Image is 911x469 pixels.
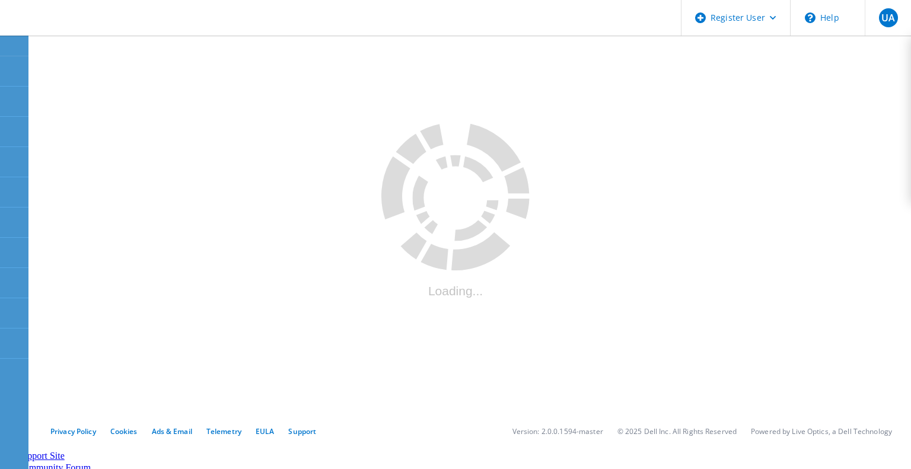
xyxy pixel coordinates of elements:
[881,13,895,23] span: UA
[288,426,316,436] a: Support
[12,23,139,33] a: Live Optics Dashboard
[206,426,241,436] a: Telemetry
[256,426,274,436] a: EULA
[152,426,192,436] a: Ads & Email
[512,426,603,436] li: Version: 2.0.0.1594-master
[617,426,737,436] li: © 2025 Dell Inc. All Rights Reserved
[805,12,816,23] svg: \n
[751,426,892,436] li: Powered by Live Optics, a Dell Technology
[381,284,530,298] div: Loading...
[50,426,96,436] a: Privacy Policy
[17,451,65,461] a: Support Site
[110,426,138,436] a: Cookies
